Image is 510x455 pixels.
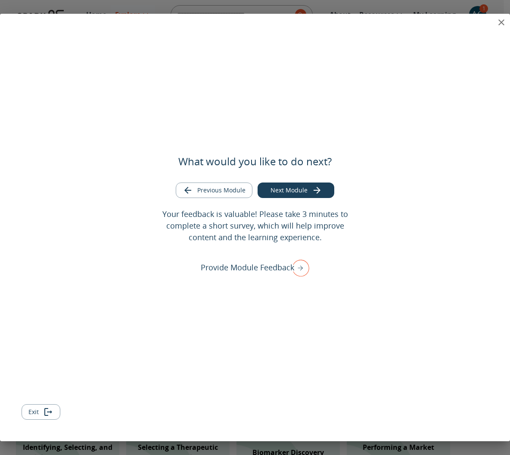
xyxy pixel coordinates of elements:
p: Your feedback is valuable! Please take 3 minutes to complete a short survey, which will help impr... [153,208,357,243]
button: Exit module [22,404,60,420]
p: Provide Module Feedback [201,262,294,273]
img: right arrow [288,257,309,279]
button: Go to next module [258,183,334,198]
h5: What would you like to do next? [178,155,332,168]
div: Provide Module Feedback [201,257,309,279]
button: close [493,14,510,31]
button: Go to previous module [176,183,252,198]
